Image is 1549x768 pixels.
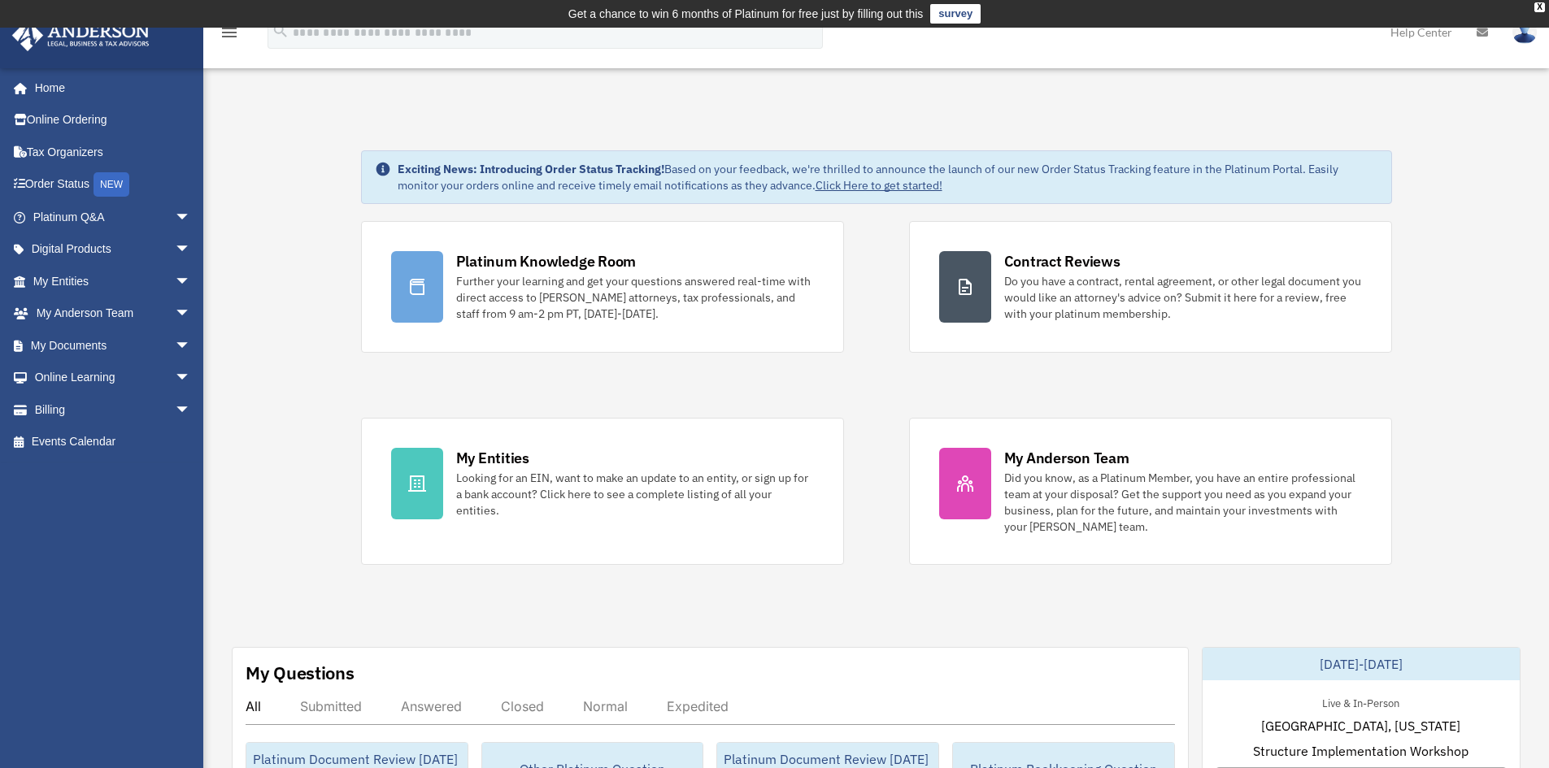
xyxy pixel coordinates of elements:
a: Billingarrow_drop_down [11,393,215,426]
div: Based on your feedback, we're thrilled to announce the launch of our new Order Status Tracking fe... [398,161,1378,193]
div: [DATE]-[DATE] [1203,648,1520,680]
a: Platinum Q&Aarrow_drop_down [11,201,215,233]
a: Contract Reviews Do you have a contract, rental agreement, or other legal document you would like... [909,221,1392,353]
a: survey [930,4,981,24]
div: Did you know, as a Platinum Member, you have an entire professional team at your disposal? Get th... [1004,470,1362,535]
div: Submitted [300,698,362,714]
div: Answered [401,698,462,714]
a: Order StatusNEW [11,168,215,202]
img: User Pic [1512,20,1537,44]
a: My Anderson Team Did you know, as a Platinum Member, you have an entire professional team at your... [909,418,1392,565]
span: arrow_drop_down [175,265,207,298]
strong: Exciting News: Introducing Order Status Tracking! [398,162,664,176]
span: arrow_drop_down [175,201,207,234]
span: Structure Implementation Workshop [1253,741,1469,761]
div: Closed [501,698,544,714]
div: Looking for an EIN, want to make an update to an entity, or sign up for a bank account? Click her... [456,470,814,519]
div: Platinum Knowledge Room [456,251,637,271]
a: Click Here to get started! [816,178,942,193]
a: menu [220,28,239,42]
div: NEW [94,172,129,197]
div: Get a chance to win 6 months of Platinum for free just by filling out this [568,4,924,24]
div: Further your learning and get your questions answered real-time with direct access to [PERSON_NAM... [456,273,814,322]
a: Online Ordering [11,104,215,137]
div: Contract Reviews [1004,251,1120,271]
div: My Entities [456,448,529,468]
div: Normal [583,698,628,714]
div: All [246,698,261,714]
a: Platinum Knowledge Room Further your learning and get your questions answered real-time with dire... [361,221,844,353]
a: Events Calendar [11,426,215,458]
div: Do you have a contract, rental agreement, or other legal document you would like an attorney's ad... [1004,273,1362,322]
div: close [1534,2,1545,12]
div: My Anderson Team [1004,448,1129,468]
span: arrow_drop_down [175,233,207,267]
span: [GEOGRAPHIC_DATA], [US_STATE] [1261,716,1460,735]
a: My Documentsarrow_drop_down [11,329,215,362]
a: Online Learningarrow_drop_down [11,362,215,394]
span: arrow_drop_down [175,329,207,362]
a: Digital Productsarrow_drop_down [11,233,215,266]
div: Live & In-Person [1309,693,1412,710]
span: arrow_drop_down [175,393,207,427]
div: Expedited [667,698,729,714]
span: arrow_drop_down [175,362,207,395]
span: arrow_drop_down [175,297,207,331]
a: Home [11,72,207,104]
i: search [272,22,289,40]
i: menu [220,23,239,42]
div: My Questions [246,661,355,685]
a: My Entitiesarrow_drop_down [11,265,215,297]
a: My Entities Looking for an EIN, want to make an update to an entity, or sign up for a bank accoun... [361,418,844,565]
a: Tax Organizers [11,136,215,168]
img: Anderson Advisors Platinum Portal [7,20,154,51]
a: My Anderson Teamarrow_drop_down [11,297,215,330]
